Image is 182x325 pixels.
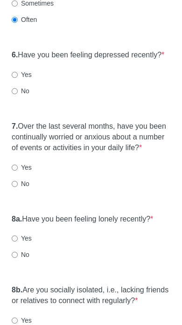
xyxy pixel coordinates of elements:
[12,1,18,7] input: Sometimes
[12,163,32,173] label: Yes
[12,285,170,307] label: Are you ​socially isolated​, i.e., lacking friends or relatives to connect with regularly?
[12,70,32,80] label: Yes
[12,214,153,225] label: Have you been feeling ​lonely ​recently?
[12,252,18,258] input: No
[12,318,18,324] input: Yes
[12,234,32,243] label: Yes
[12,236,18,242] input: Yes
[12,215,22,223] strong: 8a.
[12,50,164,61] label: Have you been feeling ​depressed​ recently?
[12,165,18,171] input: Yes
[12,89,18,95] input: No
[12,123,18,131] strong: 7.
[12,181,18,187] input: No
[12,180,29,189] label: No
[12,17,18,23] input: Often
[12,286,22,294] strong: 8b.
[12,250,29,260] label: No
[12,15,37,25] label: Often
[12,72,18,78] input: Yes
[12,87,29,96] label: No
[12,122,170,154] label: Over the last several months, have you been continually ​worried or anxious ​about a number of ev...
[12,51,18,59] strong: 6.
